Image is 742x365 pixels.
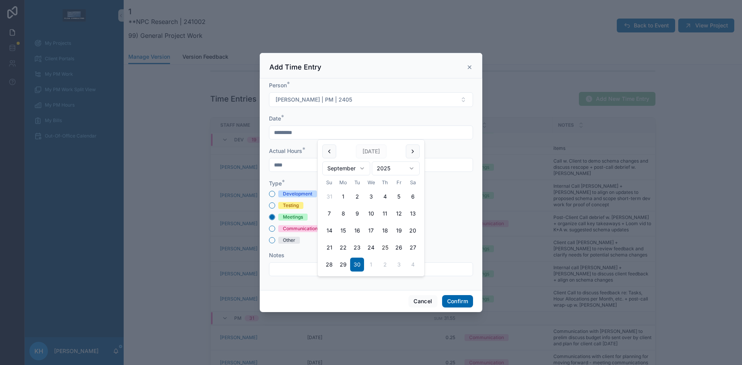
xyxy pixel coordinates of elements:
[269,148,302,154] span: Actual Hours
[269,115,281,122] span: Date
[269,63,321,72] h3: Add Time Entry
[336,178,350,187] th: Monday
[392,224,406,238] button: Friday, September 19th, 2025
[336,258,350,272] button: Monday, September 29th, 2025
[350,224,364,238] button: Tuesday, September 16th, 2025
[336,207,350,221] button: Monday, September 8th, 2025
[283,225,318,232] div: Communication
[364,241,378,255] button: Wednesday, September 24th, 2025
[364,224,378,238] button: Wednesday, September 17th, 2025
[322,258,336,272] button: Sunday, September 28th, 2025
[392,190,406,204] button: Friday, September 5th, 2025
[364,190,378,204] button: Wednesday, September 3rd, 2025
[269,180,282,187] span: Type
[364,258,378,272] button: Wednesday, October 1st, 2025
[322,190,336,204] button: Sunday, August 31st, 2025
[378,207,392,221] button: Thursday, September 11th, 2025
[406,178,420,187] th: Saturday
[364,207,378,221] button: Wednesday, September 10th, 2025
[336,190,350,204] button: Monday, September 1st, 2025
[406,224,420,238] button: Saturday, September 20th, 2025
[322,207,336,221] button: Sunday, September 7th, 2025
[269,92,473,107] button: Select Button
[408,295,437,307] button: Cancel
[392,258,406,272] button: Friday, October 3rd, 2025
[378,190,392,204] button: Thursday, September 4th, 2025
[378,258,392,272] button: Thursday, October 2nd, 2025
[336,224,350,238] button: Monday, September 15th, 2025
[276,96,352,104] span: [PERSON_NAME] | PM | 2405
[406,258,420,272] button: Saturday, October 4th, 2025
[269,252,284,258] span: Notes
[350,241,364,255] button: Tuesday, September 23rd, 2025
[283,214,303,221] div: Meetings
[406,207,420,221] button: Saturday, September 13th, 2025
[406,190,420,204] button: Saturday, September 6th, 2025
[336,241,350,255] button: Monday, September 22nd, 2025
[322,224,336,238] button: Sunday, September 14th, 2025
[378,178,392,187] th: Thursday
[442,295,473,307] button: Confirm
[392,207,406,221] button: Friday, September 12th, 2025
[392,178,406,187] th: Friday
[322,241,336,255] button: Sunday, September 21st, 2025
[364,178,378,187] th: Wednesday
[283,190,312,197] div: Development
[378,241,392,255] button: Thursday, September 25th, 2025
[350,207,364,221] button: Tuesday, September 9th, 2025
[350,190,364,204] button: Tuesday, September 2nd, 2025
[392,241,406,255] button: Friday, September 26th, 2025
[350,258,364,272] button: Today, Tuesday, September 30th, 2025, selected
[322,178,336,187] th: Sunday
[269,82,287,88] span: Person
[350,178,364,187] th: Tuesday
[322,178,420,272] table: September 2025
[406,241,420,255] button: Saturday, September 27th, 2025
[378,224,392,238] button: Thursday, September 18th, 2025
[283,237,295,244] div: Other
[283,202,299,209] div: Testing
